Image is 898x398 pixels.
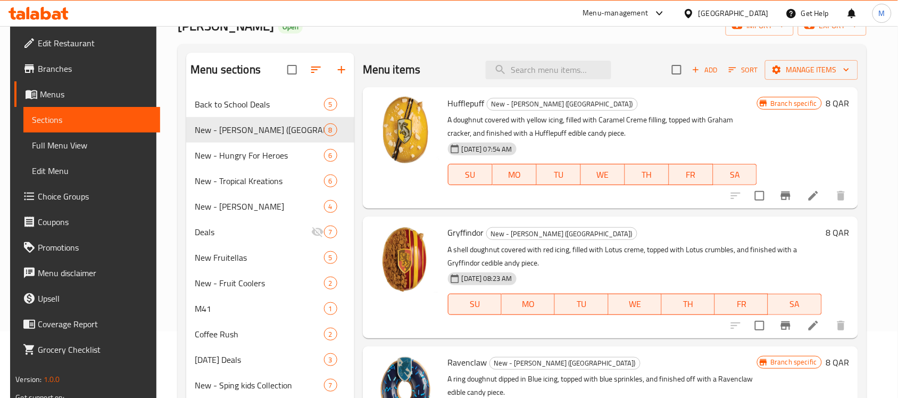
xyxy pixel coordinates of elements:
[195,98,323,111] span: Back to School Deals
[195,226,311,238] span: Deals
[487,98,638,111] div: New - Harry Potter (House of Hogwarts)
[826,225,850,240] h6: 8 QAR
[666,296,711,312] span: TH
[195,328,323,341] span: Coffee Rush
[186,219,354,245] div: Deals7
[325,176,337,186] span: 6
[38,37,152,49] span: Edit Restaurant
[688,62,722,78] button: Add
[38,318,152,330] span: Coverage Report
[186,194,354,219] div: New - [PERSON_NAME]4
[448,225,484,241] span: Gryffindor
[458,144,517,154] span: [DATE] 07:54 AM
[23,158,160,184] a: Edit Menu
[807,189,820,202] a: Edit menu item
[662,294,715,315] button: TH
[828,183,854,209] button: delete
[363,62,421,78] h2: Menu items
[38,292,152,305] span: Upsell
[325,99,337,110] span: 5
[325,202,337,212] span: 4
[324,251,337,264] div: items
[715,294,768,315] button: FR
[195,379,323,392] span: New - Sping kids Collection
[487,228,637,240] span: New - [PERSON_NAME] ([GEOGRAPHIC_DATA])
[186,143,354,168] div: New - Hungry For Heroes6
[186,347,354,372] div: [DATE] Deals3
[14,286,160,311] a: Upsell
[324,123,337,136] div: items
[195,251,323,264] span: New Fruitellas
[325,380,337,391] span: 7
[749,185,771,207] span: Select to update
[15,372,41,386] span: Version:
[718,167,753,183] span: SA
[583,7,648,20] div: Menu-management
[195,149,323,162] span: New - Hungry For Heroes
[806,19,858,32] span: export
[768,294,821,315] button: SA
[38,190,152,203] span: Choice Groups
[14,337,160,362] a: Grocery Checklist
[486,227,637,240] div: New - Harry Potter (House of Hogwarts)
[726,62,761,78] button: Sort
[195,277,323,289] span: New - Fruit Coolers
[329,57,354,82] button: Add section
[490,357,640,369] span: New - [PERSON_NAME] ([GEOGRAPHIC_DATA])
[186,296,354,321] div: M411
[502,294,555,315] button: MO
[719,296,764,312] span: FR
[281,59,303,81] span: Select all sections
[487,98,637,110] span: New - [PERSON_NAME] ([GEOGRAPHIC_DATA])
[38,62,152,75] span: Branches
[325,151,337,161] span: 6
[613,296,658,312] span: WE
[38,343,152,356] span: Grocery Checklist
[537,164,581,185] button: TU
[766,357,821,367] span: Branch specific
[32,113,152,126] span: Sections
[186,168,354,194] div: New - Tropical Kreations6
[195,353,323,366] span: [DATE] Deals
[324,200,337,213] div: items
[699,7,769,19] div: [GEOGRAPHIC_DATA]
[734,19,785,32] span: import
[506,296,551,312] span: MO
[585,167,621,183] span: WE
[38,241,152,254] span: Promotions
[497,167,533,183] span: MO
[14,209,160,235] a: Coupons
[555,294,608,315] button: TU
[32,139,152,152] span: Full Menu View
[826,96,850,111] h6: 8 QAR
[371,225,439,293] img: Gryffindor
[448,294,502,315] button: SU
[448,243,822,270] p: A shell doughnut covered with red icing, filled with Lotus creme, topped with Lotus crumbles, and...
[609,294,662,315] button: WE
[14,30,160,56] a: Edit Restaurant
[186,245,354,270] div: New Fruitellas5
[195,200,323,213] span: New - [PERSON_NAME]
[324,353,337,366] div: items
[278,22,303,31] span: Open
[14,56,160,81] a: Branches
[559,296,604,312] span: TU
[303,57,329,82] span: Sort sections
[325,278,337,288] span: 2
[691,64,719,76] span: Add
[629,167,665,183] span: TH
[325,304,337,314] span: 1
[453,296,497,312] span: SU
[773,313,799,338] button: Branch-specific-item
[190,62,261,78] h2: Menu sections
[772,296,817,312] span: SA
[828,313,854,338] button: delete
[879,7,885,19] span: M
[32,164,152,177] span: Edit Menu
[278,21,303,34] div: Open
[14,311,160,337] a: Coverage Report
[325,227,337,237] span: 7
[486,61,611,79] input: search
